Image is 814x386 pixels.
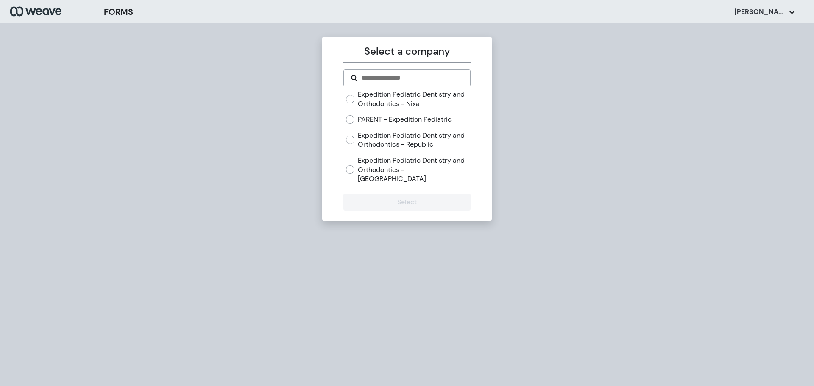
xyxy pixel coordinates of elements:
label: Expedition Pediatric Dentistry and Orthodontics - [GEOGRAPHIC_DATA] [358,156,470,183]
label: PARENT - Expedition Pediatric [358,115,452,124]
input: Search [361,73,463,83]
p: Select a company [343,44,470,59]
p: [PERSON_NAME] [734,7,785,17]
label: Expedition Pediatric Dentistry and Orthodontics - Nixa [358,90,470,108]
button: Select [343,194,470,211]
label: Expedition Pediatric Dentistry and Orthodontics - Republic [358,131,470,149]
h3: FORMS [104,6,133,18]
